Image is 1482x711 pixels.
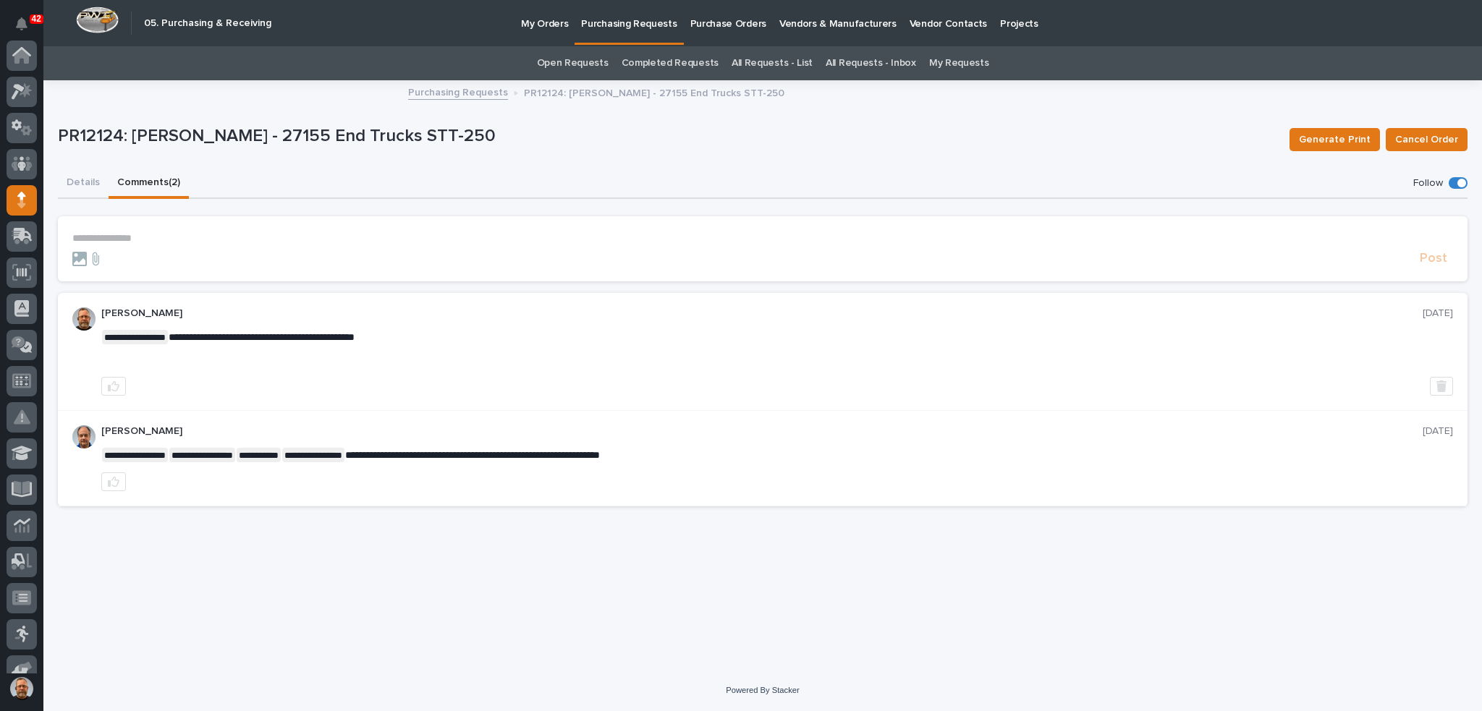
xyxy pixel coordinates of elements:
[58,126,1278,147] p: PR12124: [PERSON_NAME] - 27155 End Trucks STT-250
[524,84,784,100] p: PR12124: [PERSON_NAME] - 27155 End Trucks STT-250
[1423,425,1453,438] p: [DATE]
[826,46,916,80] a: All Requests - Inbox
[622,46,719,80] a: Completed Requests
[1299,131,1371,148] span: Generate Print
[537,46,609,80] a: Open Requests
[1395,131,1458,148] span: Cancel Order
[76,7,119,33] img: Workspace Logo
[1423,307,1453,320] p: [DATE]
[72,425,96,448] img: AOh14Gjn3BYdNC5pOMCl7OXTW03sj8FStISf1FOxee1lbw=s96-c
[101,472,126,491] button: like this post
[1290,128,1380,151] button: Generate Print
[1413,177,1443,190] p: Follow
[732,46,813,80] a: All Requests - List
[58,169,109,199] button: Details
[101,307,1423,320] p: [PERSON_NAME]
[726,686,799,694] a: Powered By Stacker
[7,673,37,704] button: users-avatar
[1386,128,1468,151] button: Cancel Order
[7,9,37,39] button: Notifications
[18,17,37,41] div: Notifications42
[144,17,271,30] h2: 05. Purchasing & Receiving
[1414,250,1453,267] button: Post
[32,14,41,24] p: 42
[72,307,96,331] img: ACg8ocKZHX3kFMW1pdUq3QAW4Ce5R-N_bBP0JCN15me4FXGyTyc=s96-c
[1420,250,1447,267] span: Post
[109,169,189,199] button: Comments (2)
[101,377,126,396] button: like this post
[408,83,508,100] a: Purchasing Requests
[1430,377,1453,396] button: Delete post
[929,46,989,80] a: My Requests
[101,425,1423,438] p: [PERSON_NAME]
